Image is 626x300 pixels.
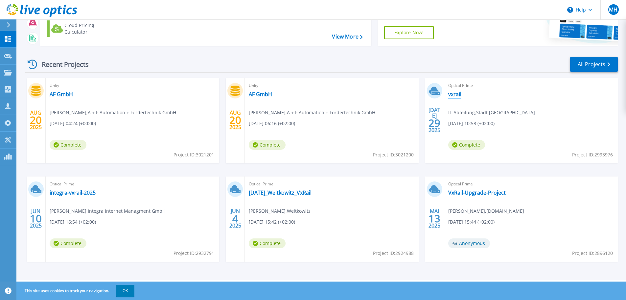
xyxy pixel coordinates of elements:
a: vxrail [448,91,461,97]
a: integra-vxrail-2025 [50,189,96,196]
span: 4 [232,216,238,221]
span: Complete [249,238,286,248]
span: [PERSON_NAME] , Integra Internet Managment GmbH [50,207,166,215]
span: [DATE] 15:42 (+02:00) [249,218,295,226]
a: Explore Now! [384,26,434,39]
span: Complete [50,238,86,248]
div: [DATE] 2025 [428,108,441,132]
div: AUG 2025 [30,108,42,132]
a: AF GmbH [249,91,272,97]
span: 20 [30,117,42,123]
div: AUG 2025 [229,108,242,132]
span: MH [609,7,617,12]
span: 10 [30,216,42,221]
span: Project ID: 2896120 [572,250,613,257]
div: Cloud Pricing Calculator [64,22,117,35]
span: Project ID: 2993976 [572,151,613,158]
div: MAI 2025 [428,206,441,231]
span: Project ID: 3021201 [174,151,214,158]
span: IT Abteilung , Stadt [GEOGRAPHIC_DATA] [448,109,535,116]
span: [DATE] 06:16 (+02:00) [249,120,295,127]
span: Complete [249,140,286,150]
a: View More [332,34,362,40]
div: Recent Projects [25,56,98,72]
span: [PERSON_NAME] , Weitkowitz [249,207,311,215]
span: Anonymous [448,238,490,248]
span: 20 [229,117,241,123]
span: [DATE] 10:58 (+02:00) [448,120,495,127]
span: [DATE] 04:24 (+00:00) [50,120,96,127]
span: Optical Prime [448,180,614,188]
span: [PERSON_NAME] , A + F Automation + Fördertechnik GmbH [249,109,375,116]
span: This site uses cookies to track your navigation. [18,285,134,297]
span: Unity [249,82,414,89]
span: 13 [429,216,440,221]
div: JUN 2025 [30,206,42,231]
button: OK [116,285,134,297]
span: Complete [448,140,485,150]
span: Optical Prime [448,82,614,89]
a: AF GmbH [50,91,73,97]
span: Project ID: 2924988 [373,250,414,257]
span: [PERSON_NAME] , A + F Automation + Fördertechnik GmbH [50,109,176,116]
span: [DATE] 15:44 (+02:00) [448,218,495,226]
span: Optical Prime [50,180,215,188]
span: Unity [50,82,215,89]
span: Project ID: 2932791 [174,250,214,257]
a: VxRail-Upgrade-Project [448,189,506,196]
span: 29 [429,120,440,126]
span: Complete [50,140,86,150]
span: Optical Prime [249,180,414,188]
span: [PERSON_NAME] , [DOMAIN_NAME] [448,207,524,215]
a: All Projects [570,57,618,72]
span: [DATE] 16:54 (+02:00) [50,218,96,226]
a: Cloud Pricing Calculator [47,20,120,37]
a: [DATE]_Weitkowitz_VxRail [249,189,312,196]
span: Project ID: 3021200 [373,151,414,158]
div: JUN 2025 [229,206,242,231]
